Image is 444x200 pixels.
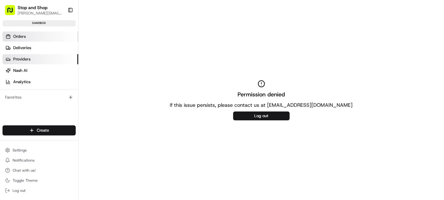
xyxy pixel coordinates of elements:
p: Welcome 👋 [6,25,114,35]
div: sandbox [3,20,76,26]
span: Analytics [13,79,30,85]
button: Chat with us! [3,166,76,175]
div: 💻 [53,92,58,97]
span: Toggle Theme [13,178,38,183]
img: 1736555255976-a54dd68f-1ca7-489b-9aae-adbdc363a1c4 [6,60,18,71]
button: Log out [3,186,76,195]
button: Settings [3,146,76,155]
a: Orders [3,31,78,42]
a: Providers [3,54,78,64]
span: Settings [13,148,27,153]
a: Powered byPylon [44,106,76,111]
h2: Permission denied [238,90,285,99]
span: Create [37,128,49,133]
div: Start new chat [21,60,103,66]
a: 📗Knowledge Base [4,89,51,100]
span: API Documentation [59,91,101,97]
button: Stop and Shop [18,4,47,11]
span: Log out [13,188,25,193]
span: Pylon [63,106,76,111]
button: Toggle Theme [3,176,76,185]
a: Analytics [3,77,78,87]
button: [PERSON_NAME][EMAIL_ADDRESS][DOMAIN_NAME] [18,11,63,16]
div: We're available if you need us! [21,66,79,71]
a: Deliveries [3,43,78,53]
p: If this issue persists, please contact us at [EMAIL_ADDRESS][DOMAIN_NAME] [170,101,353,109]
button: Stop and Shop[PERSON_NAME][EMAIL_ADDRESS][DOMAIN_NAME] [3,3,65,18]
span: Providers [13,56,30,62]
span: Notifications [13,158,35,163]
button: Notifications [3,156,76,165]
img: Nash [6,6,19,19]
span: Chat with us! [13,168,36,173]
a: Nash AI [3,66,78,76]
div: Favorites [3,92,76,102]
span: Nash AI [13,68,27,73]
span: Knowledge Base [13,91,48,97]
button: Start new chat [107,62,114,69]
button: Create [3,125,76,135]
button: Log out [233,111,290,120]
a: 💻API Documentation [51,89,103,100]
span: Deliveries [13,45,31,51]
span: Orders [13,34,26,39]
input: Clear [16,40,104,47]
div: 📗 [6,92,11,97]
